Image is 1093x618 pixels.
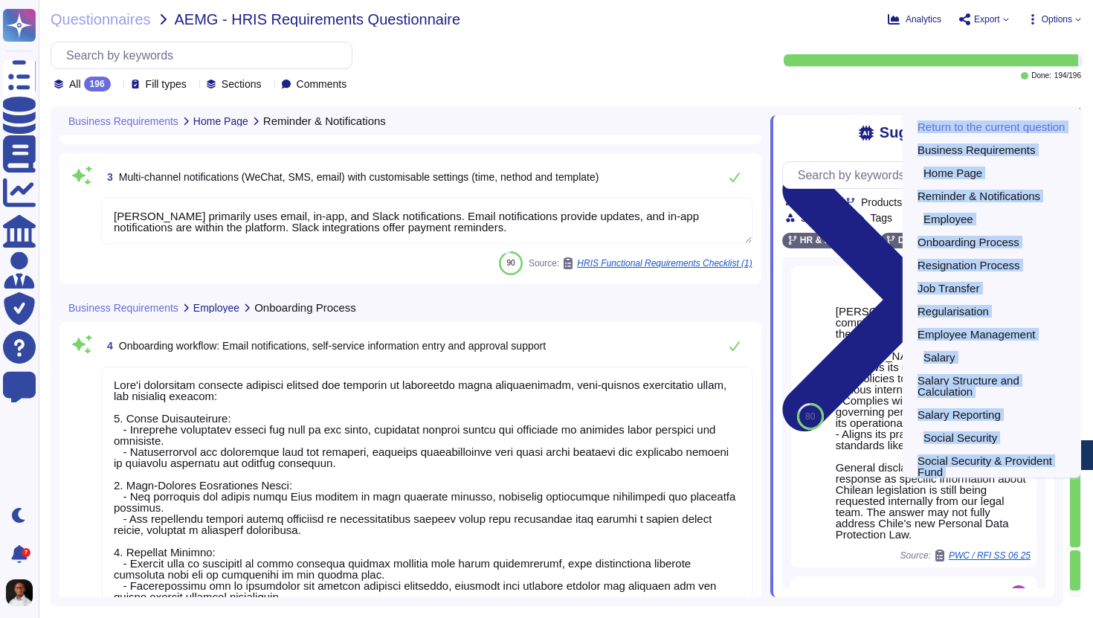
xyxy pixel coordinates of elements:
[912,138,1072,161] div: Business Requirements
[1054,72,1081,80] span: 194 / 196
[222,79,262,89] span: Sections
[912,300,1072,323] div: Regularisation
[1031,72,1051,80] span: Done:
[974,15,1000,24] span: Export
[790,162,1045,188] input: Search by keywords
[912,369,1072,403] div: Salary Structure and Calculation
[912,207,1072,231] div: Employee
[69,79,81,89] span: All
[912,403,1072,426] div: Salary Reporting
[84,77,111,91] div: 196
[912,277,1072,300] div: Job Transfer
[68,116,178,126] span: Business Requirements
[836,306,1031,540] div: [PERSON_NAME] is committed to complying with data protection laws in the countries where it opera...
[101,172,113,182] span: 3
[506,259,515,267] span: 90
[6,579,33,606] img: user
[175,12,461,27] span: AEMG - HRIS Requirements Questionnaire
[900,550,1031,561] span: Source:
[119,340,546,352] span: Onboarding workflow: Email notifications, self-service information entry and approval support
[254,302,356,313] span: Onboarding Process
[193,303,239,313] span: Employee
[297,79,347,89] span: Comments
[912,449,1072,483] div: Social Security & Provident Fund
[101,198,752,244] textarea: [PERSON_NAME] primarily uses email, in-app, and Slack notifications. Email notifications provide ...
[3,576,43,609] button: user
[51,12,151,27] span: Questionnaires
[68,303,178,313] span: Business Requirements
[146,79,187,89] span: Fill types
[193,116,248,126] span: Home Page
[888,13,941,25] button: Analytics
[59,42,352,68] input: Search by keywords
[912,184,1072,207] div: Reminder & Notifications
[912,254,1072,277] div: Resignation Process
[119,171,599,183] span: Multi-channel notifications (WeChat, SMS, email) with customisable settings (time, nethod and tem...
[1010,585,1028,603] img: user
[101,341,113,351] span: 4
[912,161,1072,184] div: Home Page
[918,121,1065,132] span: Return to the current question
[912,231,1072,254] div: Onboarding Process
[912,323,1072,346] div: Employee Management
[805,412,815,421] span: 80
[529,257,752,269] span: Source:
[949,551,1031,560] span: PWC / RFI SS 06 25
[906,15,941,24] span: Analytics
[1042,15,1072,24] span: Options
[912,426,1072,449] div: Social Security
[577,259,752,268] span: HRIS Functional Requirements Checklist (1)
[263,115,386,126] span: Reminder & Notifications
[22,548,30,557] div: 7
[912,346,1072,369] div: Salary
